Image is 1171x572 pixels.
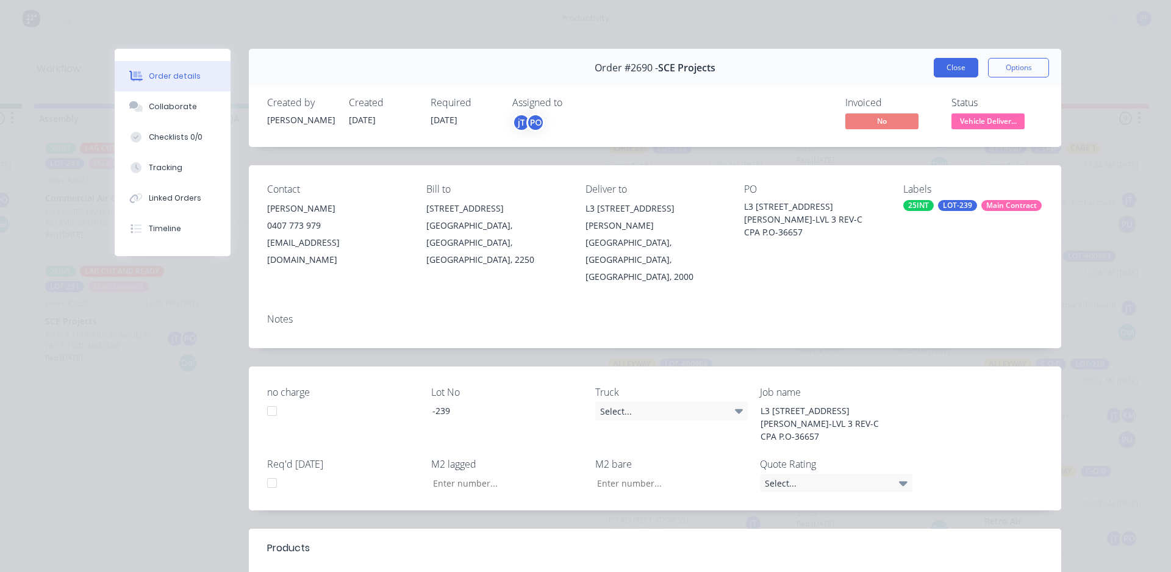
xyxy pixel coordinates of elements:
div: [GEOGRAPHIC_DATA], [GEOGRAPHIC_DATA], [GEOGRAPHIC_DATA], 2250 [426,217,566,268]
div: [STREET_ADDRESS] [426,200,566,217]
div: Products [267,541,310,556]
label: Job name [760,385,912,399]
label: M2 lagged [431,457,584,471]
button: Vehicle Deliver... [951,113,1025,132]
button: Order details [115,61,231,91]
div: Bill to [426,184,566,195]
div: Assigned to [512,97,634,109]
button: Close [934,58,978,77]
label: Quote Rating [760,457,912,471]
div: Collaborate [149,101,197,112]
div: Select... [760,474,912,492]
div: Deliver to [585,184,725,195]
div: Notes [267,313,1043,325]
div: LOT-239 [938,200,977,211]
div: PO [744,184,884,195]
label: Truck [595,385,748,399]
span: Vehicle Deliver... [951,113,1025,129]
div: Labels [903,184,1043,195]
div: L3 [STREET_ADDRESS][PERSON_NAME]-LVL 3 REV-C CPA P.O-36657 [744,200,884,238]
button: Options [988,58,1049,77]
label: M2 bare [595,457,748,471]
span: [DATE] [431,114,457,126]
span: SCE Projects [658,62,715,74]
div: [PERSON_NAME]0407 773 979[EMAIL_ADDRESS][DOMAIN_NAME] [267,200,407,268]
div: Order details [149,71,201,82]
input: Enter number... [587,474,748,492]
button: Tracking [115,152,231,183]
div: [PERSON_NAME] [267,200,407,217]
div: [PERSON_NAME] [267,113,334,126]
button: Collaborate [115,91,231,122]
div: Created by [267,97,334,109]
div: L3 [STREET_ADDRESS][PERSON_NAME]-LVL 3 REV-C CPA P.O-36657 [751,402,903,445]
div: -239 [423,402,575,420]
button: Checklists 0/0 [115,122,231,152]
div: L3 [STREET_ADDRESS][PERSON_NAME][GEOGRAPHIC_DATA], [GEOGRAPHIC_DATA], [GEOGRAPHIC_DATA], 2000 [585,200,725,285]
div: Status [951,97,1043,109]
div: Checklists 0/0 [149,132,202,143]
div: 25INT [903,200,934,211]
div: Required [431,97,498,109]
label: Req'd [DATE] [267,457,420,471]
label: no charge [267,385,420,399]
span: No [845,113,919,129]
div: Invoiced [845,97,937,109]
div: [EMAIL_ADDRESS][DOMAIN_NAME] [267,234,407,268]
div: [STREET_ADDRESS][GEOGRAPHIC_DATA], [GEOGRAPHIC_DATA], [GEOGRAPHIC_DATA], 2250 [426,200,566,268]
div: Linked Orders [149,193,201,204]
button: Linked Orders [115,183,231,213]
div: Created [349,97,416,109]
input: Enter number... [423,474,584,492]
div: Contact [267,184,407,195]
span: Order #2690 - [595,62,658,74]
button: Timeline [115,213,231,244]
div: PO [526,113,545,132]
button: jTPO [512,113,545,132]
div: [GEOGRAPHIC_DATA], [GEOGRAPHIC_DATA], [GEOGRAPHIC_DATA], 2000 [585,234,725,285]
div: Timeline [149,223,181,234]
div: 0407 773 979 [267,217,407,234]
div: Select... [595,402,748,420]
div: Tracking [149,162,182,173]
label: Lot No [431,385,584,399]
div: L3 [STREET_ADDRESS][PERSON_NAME] [585,200,725,234]
span: [DATE] [349,114,376,126]
div: jT [512,113,531,132]
div: Main Contract [981,200,1042,211]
